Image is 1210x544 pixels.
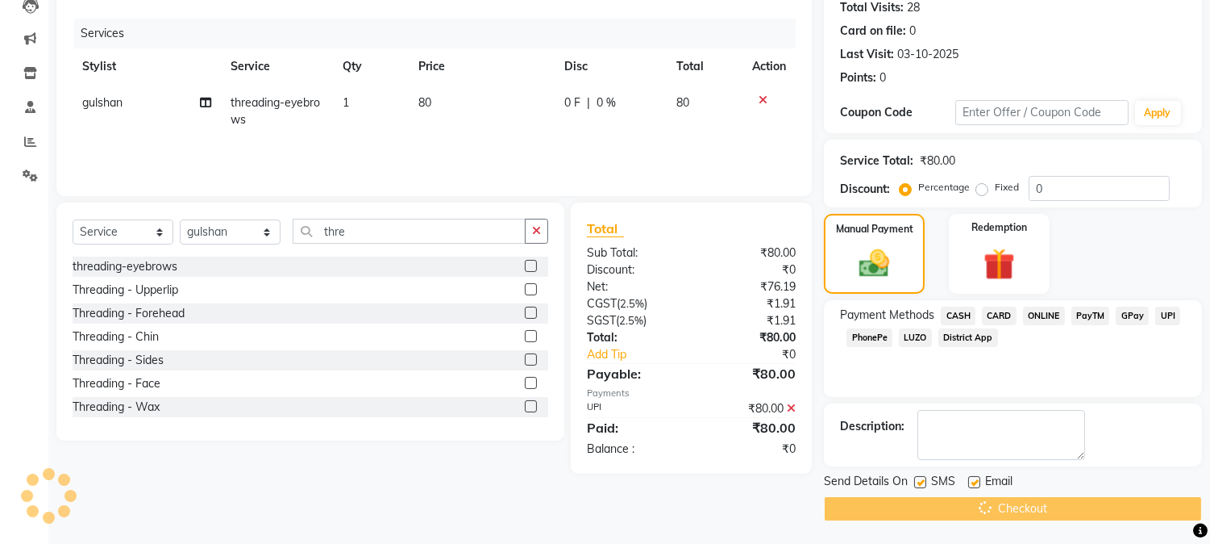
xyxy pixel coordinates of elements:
[840,418,904,435] div: Description:
[850,246,898,281] img: _cash.svg
[840,69,876,86] div: Points:
[971,220,1027,235] label: Redemption
[418,95,431,110] span: 80
[941,307,975,325] span: CASH
[1071,307,1110,325] span: PayTM
[692,400,809,417] div: ₹80.00
[1023,307,1065,325] span: ONLINE
[82,95,123,110] span: gulshan
[840,307,934,324] span: Payment Methods
[995,180,1019,195] label: Fixed
[293,219,526,244] input: Search or Scan
[575,262,692,278] div: Discount:
[333,48,408,85] th: Qty
[840,23,906,40] div: Card on file:
[938,328,998,347] span: District App
[742,48,796,85] th: Action
[73,48,221,85] th: Stylist
[73,282,178,299] div: Threading - Upperlip
[231,95,320,127] span: threading-eyebrows
[692,312,809,329] div: ₹1.91
[711,346,809,363] div: ₹0
[692,418,809,437] div: ₹80.00
[840,104,955,121] div: Coupon Code
[555,48,667,85] th: Disc
[73,328,159,345] div: Threading - Chin
[836,222,913,236] label: Manual Payment
[667,48,743,85] th: Total
[692,295,809,312] div: ₹1.91
[587,313,616,328] span: SGST
[409,48,555,85] th: Price
[824,473,908,493] span: Send Details On
[575,418,692,437] div: Paid:
[587,296,617,311] span: CGST
[343,95,349,110] span: 1
[676,95,689,110] span: 80
[575,400,692,417] div: UPI
[575,346,711,363] a: Add Tip
[918,180,970,195] label: Percentage
[1116,307,1149,325] span: GPay
[597,94,616,111] span: 0 %
[985,473,1012,493] span: Email
[564,94,580,111] span: 0 F
[897,46,958,63] div: 03-10-2025
[692,245,809,262] div: ₹80.00
[221,48,334,85] th: Service
[692,364,809,383] div: ₹80.00
[619,314,643,327] span: 2.5%
[1155,307,1180,325] span: UPI
[73,375,160,392] div: Threading - Face
[955,100,1128,125] input: Enter Offer / Coupon Code
[692,262,809,278] div: ₹0
[587,94,590,111] span: |
[879,69,886,86] div: 0
[840,181,890,198] div: Discount:
[575,278,692,295] div: Net:
[899,328,932,347] span: LUZO
[575,329,692,346] div: Total:
[1135,101,1181,125] button: Apply
[982,307,1017,325] span: CARD
[575,364,692,383] div: Payable:
[692,329,809,346] div: ₹80.00
[620,297,644,310] span: 2.5%
[73,399,160,416] div: Threading - Wax
[575,312,692,329] div: ( )
[840,46,894,63] div: Last Visit:
[846,328,892,347] span: PhonePe
[692,441,809,458] div: ₹0
[840,153,913,169] div: Service Total:
[587,387,796,400] div: Payments
[692,278,809,295] div: ₹76.19
[74,19,808,48] div: Services
[931,473,955,493] span: SMS
[73,305,185,322] div: Threading - Forehead
[575,295,692,312] div: ( )
[974,245,1025,284] img: _gift.svg
[909,23,916,40] div: 0
[73,352,164,369] div: Threading - Sides
[575,245,692,262] div: Sub Total:
[920,153,955,169] div: ₹80.00
[575,441,692,458] div: Balance :
[587,220,624,237] span: Total
[73,258,177,275] div: threading-eyebrows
